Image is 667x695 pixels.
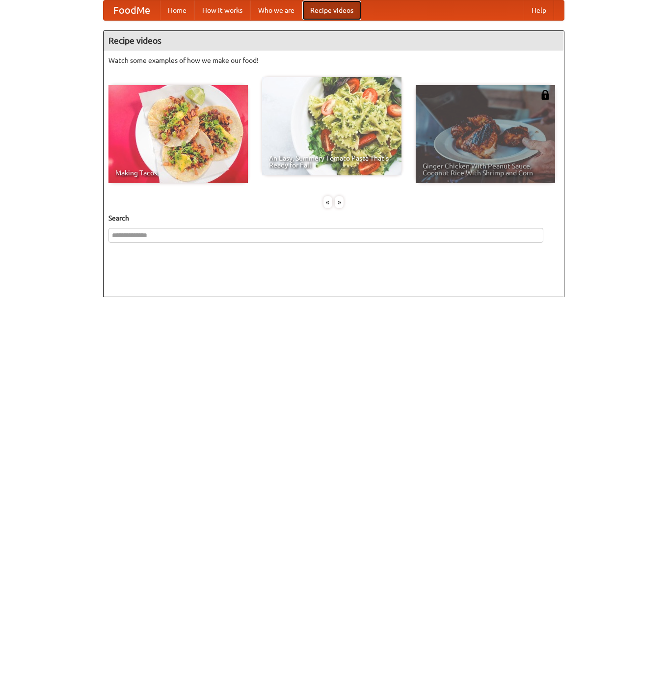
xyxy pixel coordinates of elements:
a: How it works [194,0,250,20]
a: Recipe videos [302,0,361,20]
a: Who we are [250,0,302,20]
span: An Easy, Summery Tomato Pasta That's Ready for Fall [269,155,395,168]
a: Making Tacos [108,85,248,183]
a: Home [160,0,194,20]
a: An Easy, Summery Tomato Pasta That's Ready for Fall [262,77,401,175]
img: 483408.png [540,90,550,100]
h5: Search [108,213,559,223]
div: » [335,196,344,208]
div: « [323,196,332,208]
p: Watch some examples of how we make our food! [108,56,559,65]
a: FoodMe [104,0,160,20]
h4: Recipe videos [104,31,564,51]
a: Help [524,0,554,20]
span: Making Tacos [115,169,241,176]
